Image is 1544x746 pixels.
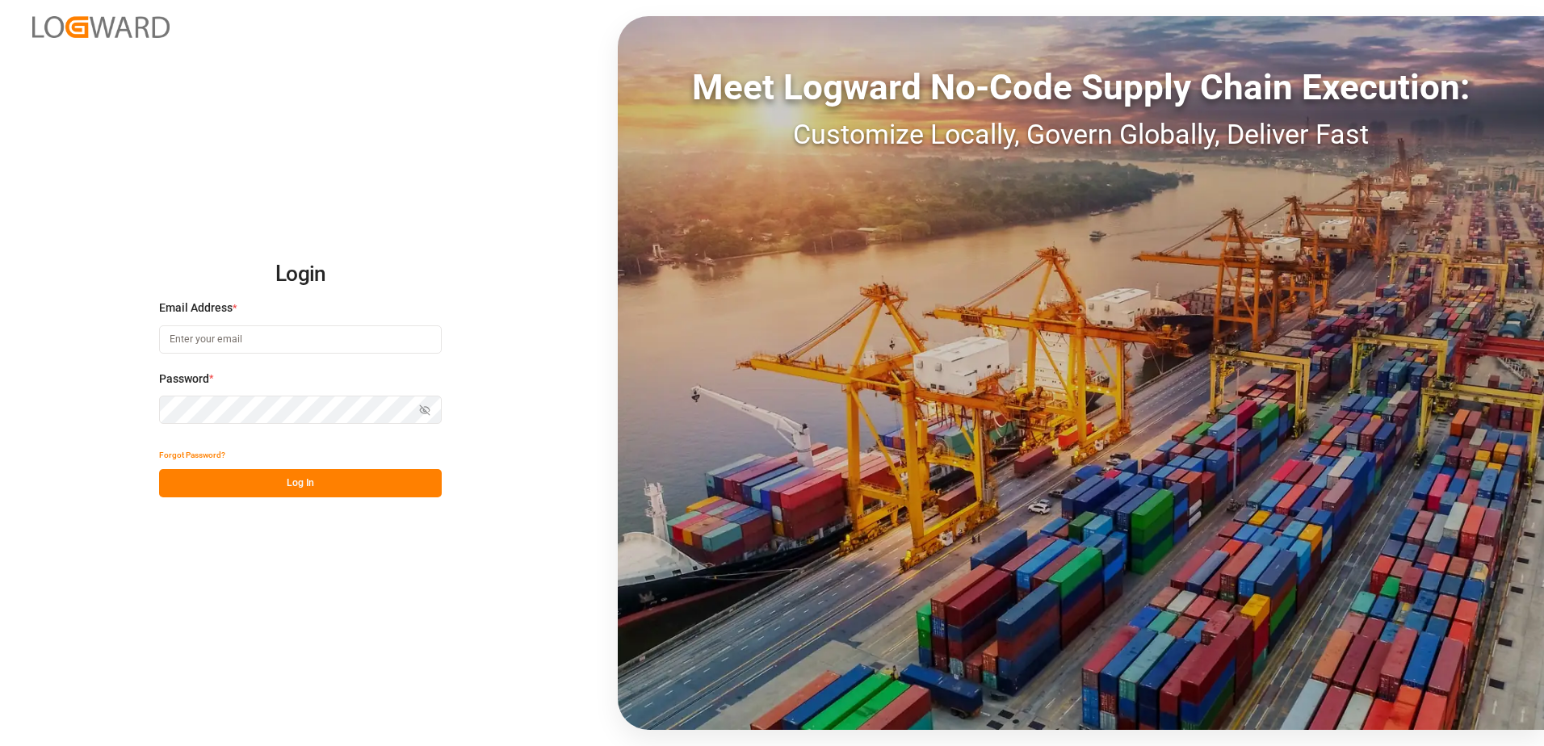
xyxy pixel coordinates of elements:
[159,325,442,354] input: Enter your email
[159,249,442,300] h2: Login
[618,61,1544,114] div: Meet Logward No-Code Supply Chain Execution:
[159,469,442,497] button: Log In
[159,371,209,388] span: Password
[618,114,1544,155] div: Customize Locally, Govern Globally, Deliver Fast
[32,16,170,38] img: Logward_new_orange.png
[159,441,225,469] button: Forgot Password?
[159,300,233,316] span: Email Address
